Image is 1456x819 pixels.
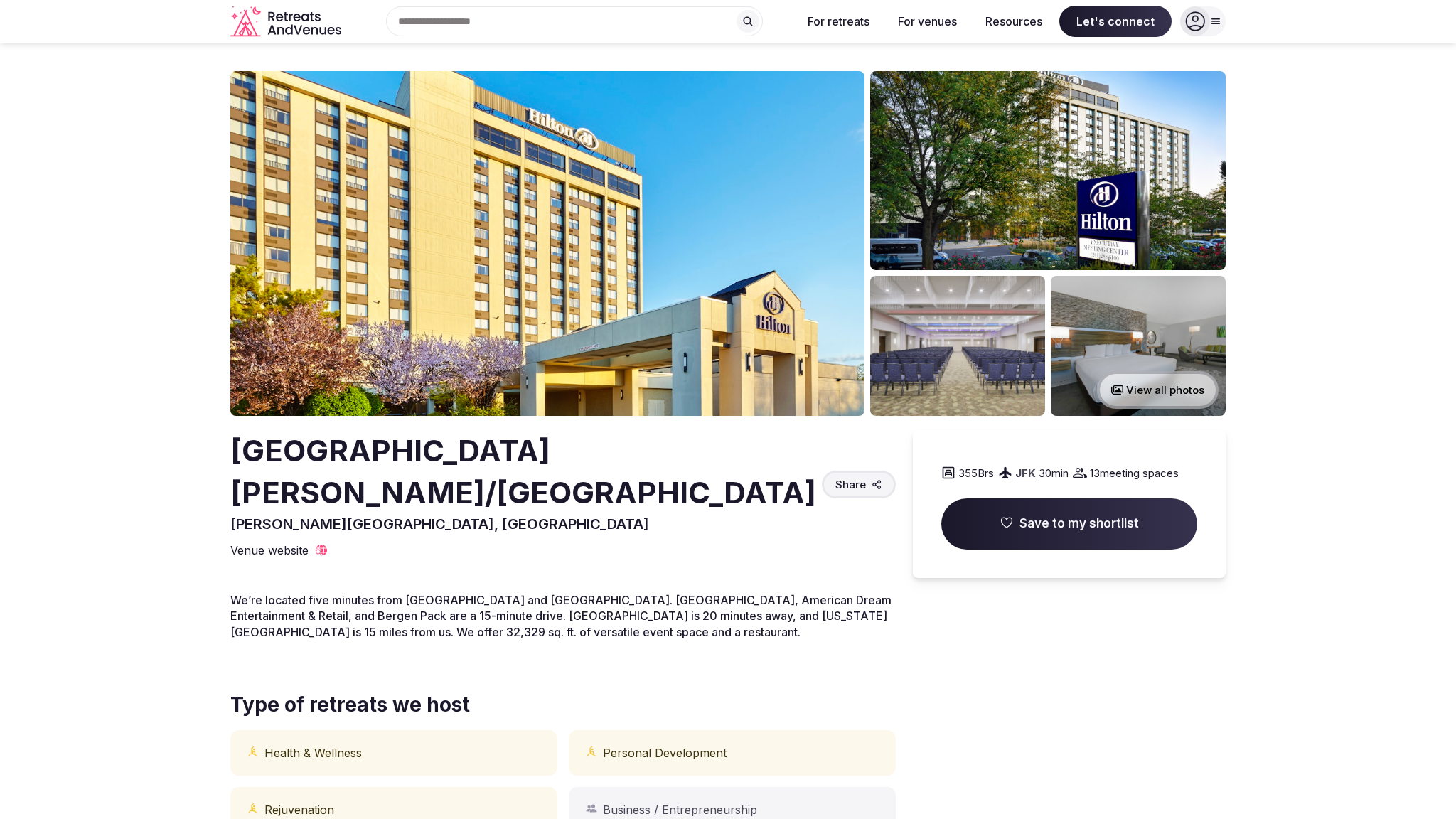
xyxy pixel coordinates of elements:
[230,593,892,639] span: We’re located five minutes from [GEOGRAPHIC_DATA] and [GEOGRAPHIC_DATA]. [GEOGRAPHIC_DATA], Ameri...
[1051,276,1226,416] img: Venue gallery photo
[1090,466,1179,481] span: 13 meeting spaces
[230,515,649,532] span: [PERSON_NAME][GEOGRAPHIC_DATA], [GEOGRAPHIC_DATA]
[870,71,1226,270] img: Venue gallery photo
[230,430,816,514] h2: [GEOGRAPHIC_DATA][PERSON_NAME]/[GEOGRAPHIC_DATA]
[1019,515,1139,532] span: Save to my shortlist
[1097,371,1219,409] button: View all photos
[1015,466,1036,480] a: JFK
[796,6,881,37] button: For retreats
[835,477,866,492] span: Share
[1059,6,1172,37] span: Let's connect
[974,6,1054,37] button: Resources
[958,466,994,481] span: 355 Brs
[1039,466,1069,481] span: 30 min
[230,691,470,719] span: Type of retreats we host
[887,6,968,37] button: For venues
[230,6,344,38] svg: Retreats and Venues company logo
[822,471,896,498] button: Share
[870,276,1045,416] img: Venue gallery photo
[230,6,344,38] a: Visit the homepage
[230,71,864,416] img: Venue cover photo
[230,542,309,558] span: Venue website
[230,542,328,558] a: Venue website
